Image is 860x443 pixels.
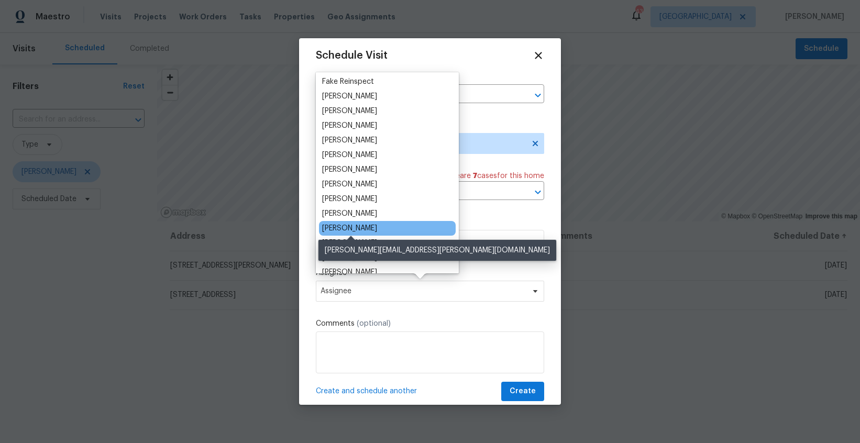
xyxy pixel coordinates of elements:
[322,267,377,278] div: [PERSON_NAME]
[322,91,377,102] div: [PERSON_NAME]
[322,194,377,204] div: [PERSON_NAME]
[322,106,377,116] div: [PERSON_NAME]
[322,208,377,219] div: [PERSON_NAME]
[322,238,377,248] div: [PERSON_NAME]
[440,171,544,181] span: There are case s for this home
[531,185,545,200] button: Open
[322,150,377,160] div: [PERSON_NAME]
[357,320,391,327] span: (optional)
[510,385,536,398] span: Create
[316,386,417,396] span: Create and schedule another
[322,223,377,234] div: [PERSON_NAME]
[316,318,544,329] label: Comments
[322,76,374,87] div: Fake Reinspect
[316,50,388,61] span: Schedule Visit
[531,88,545,103] button: Open
[322,135,377,146] div: [PERSON_NAME]
[533,50,544,61] span: Close
[501,382,544,401] button: Create
[322,120,377,131] div: [PERSON_NAME]
[321,287,526,295] span: Assignee
[322,164,377,175] div: [PERSON_NAME]
[318,240,556,261] div: [PERSON_NAME][EMAIL_ADDRESS][PERSON_NAME][DOMAIN_NAME]
[322,179,377,190] div: [PERSON_NAME]
[473,172,477,180] span: 7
